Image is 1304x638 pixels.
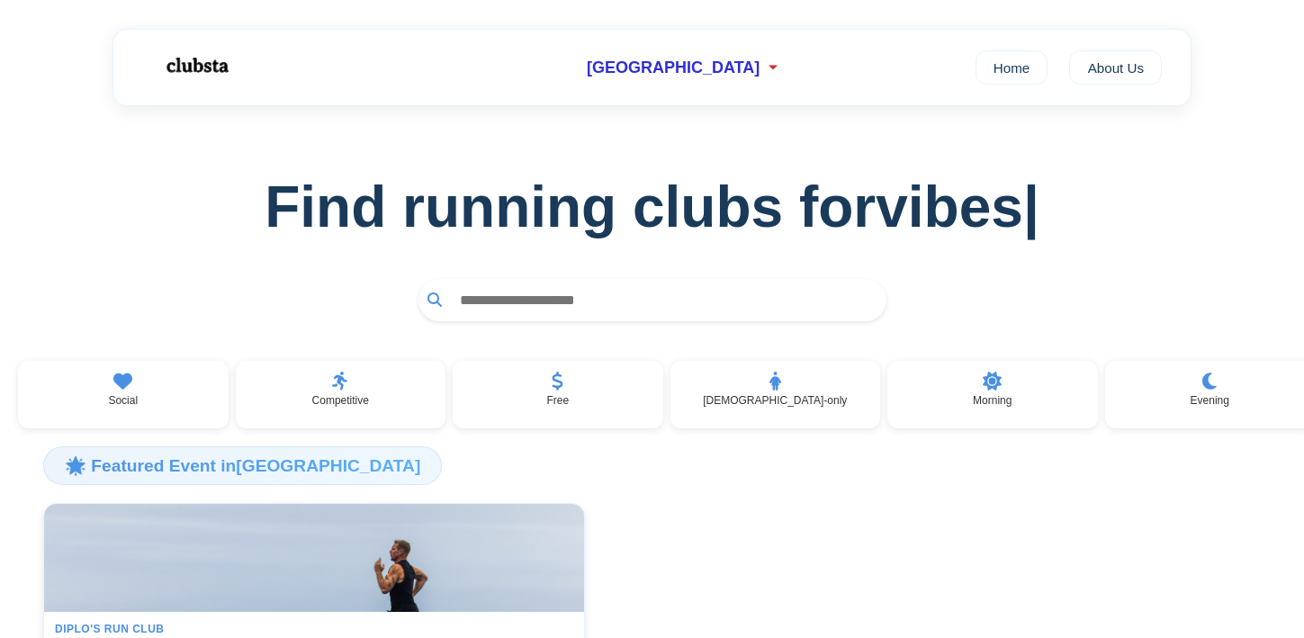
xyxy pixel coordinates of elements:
p: [DEMOGRAPHIC_DATA]-only [703,394,847,407]
p: Evening [1191,394,1229,407]
span: | [1023,175,1039,239]
div: Diplo's Run Club [55,623,573,635]
img: Logo [142,43,250,88]
a: Home [976,50,1048,85]
h1: Find running clubs for [29,174,1275,240]
p: Social [108,394,138,407]
h3: 🌟 Featured Event in [GEOGRAPHIC_DATA] [43,446,442,484]
a: About Us [1069,50,1162,85]
p: Competitive [312,394,369,407]
span: vibes [876,174,1039,240]
img: Diplo's Run Club San Francisco [44,504,584,612]
p: Morning [973,394,1012,407]
span: [GEOGRAPHIC_DATA] [587,58,760,77]
p: Free [546,394,569,407]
